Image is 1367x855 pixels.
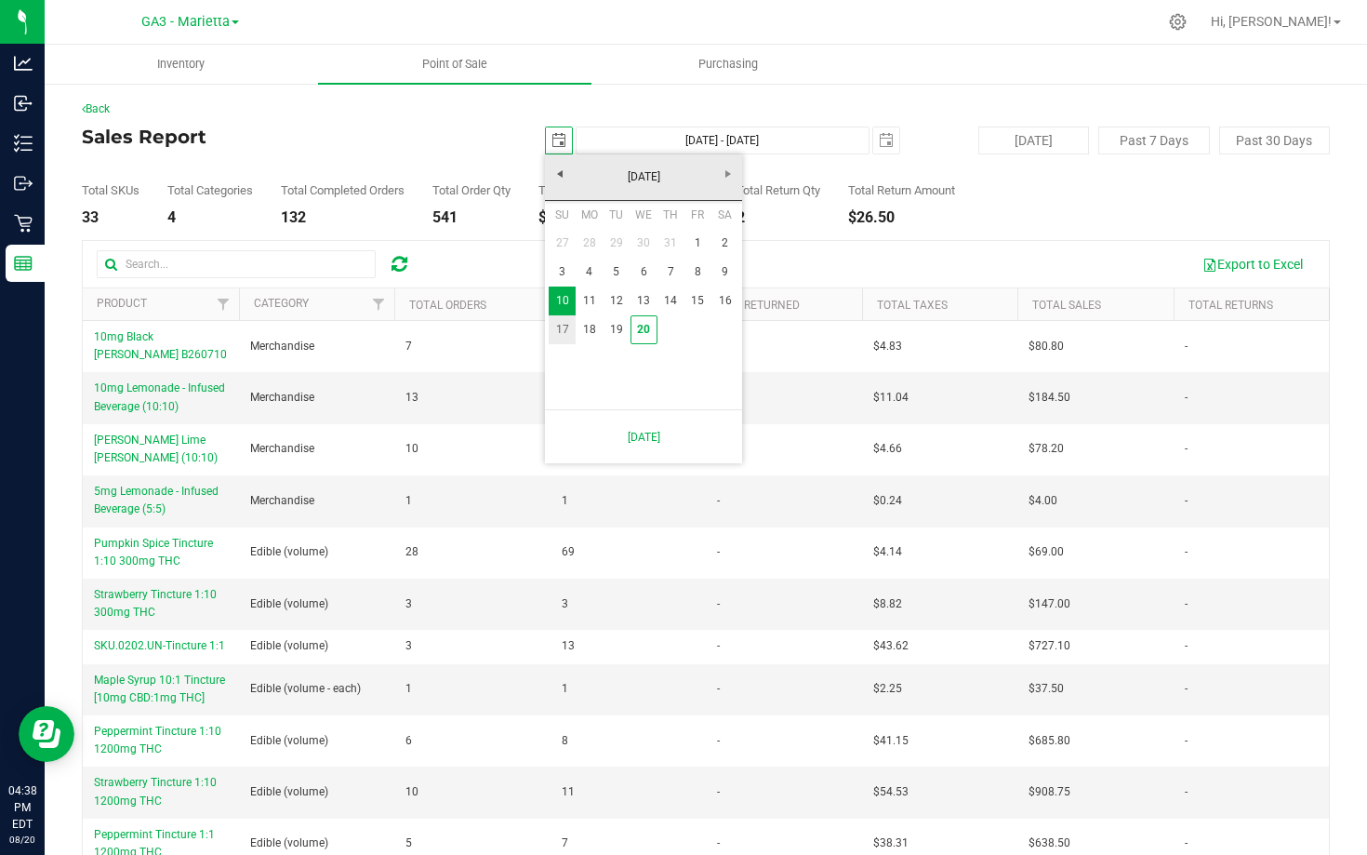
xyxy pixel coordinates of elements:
div: Total SKUs [82,184,139,196]
div: 33 [82,210,139,225]
div: Total Categories [167,184,253,196]
span: 3 [405,637,412,655]
div: Total Completed Orders [281,184,405,196]
th: Tuesday [603,201,630,229]
a: 28 [576,229,603,258]
a: Inventory [45,45,318,84]
span: 6 [405,732,412,750]
a: 16 [711,287,738,315]
span: $4.83 [873,338,902,355]
span: Edible (volume) [250,732,328,750]
div: Total Taxes [538,184,605,196]
iframe: Resource center [19,706,74,762]
a: Total Returns [1188,299,1273,312]
span: GA3 - Marietta [141,14,230,30]
inline-svg: Inbound [14,94,33,113]
input: Search... [97,250,376,278]
a: 5 [603,258,630,287]
span: [PERSON_NAME] Lime [PERSON_NAME] (10:10) [94,434,218,464]
a: Filter [364,288,394,320]
span: - [1185,543,1188,561]
a: 14 [657,287,684,315]
inline-svg: Retail [14,214,33,233]
a: 31 [657,229,684,258]
span: $4.00 [1029,492,1057,510]
span: 7 [405,338,412,355]
td: Current focused date is Sunday, August 10, 2025 [549,287,576,315]
span: - [717,835,720,852]
span: - [717,783,720,801]
inline-svg: Analytics [14,54,33,73]
a: [DATE] [544,163,744,192]
span: $0.24 [873,492,902,510]
span: $69.00 [1029,543,1064,561]
span: - [1185,389,1188,407]
span: $908.75 [1029,783,1070,801]
span: 1 [405,680,412,698]
a: Filter [207,288,238,320]
span: $147.00 [1029,595,1070,613]
inline-svg: Reports [14,254,33,273]
span: - [1185,637,1188,655]
a: 2 [711,229,738,258]
span: $38.31 [873,835,909,852]
span: Strawberry Tincture 1:10 300mg THC [94,588,217,619]
th: Saturday [711,201,738,229]
span: Edible (volume) [250,595,328,613]
span: 1 [405,492,412,510]
a: Category [254,297,309,310]
span: $2.25 [873,680,902,698]
a: Total Taxes [877,299,948,312]
div: Total Return Qty [737,184,820,196]
span: - [717,543,720,561]
a: 1 [684,229,711,258]
span: - [717,637,720,655]
span: - [1185,338,1188,355]
span: 1 [562,492,568,510]
span: 13 [562,637,575,655]
span: 5 [405,835,412,852]
h4: Sales Report [82,127,498,147]
span: $37.50 [1029,680,1064,698]
span: - [1185,835,1188,852]
span: Purchasing [673,56,783,73]
inline-svg: Outbound [14,174,33,193]
a: Point of Sale [318,45,591,84]
div: Total Order Qty [432,184,511,196]
a: 17 [549,315,576,344]
span: $41.15 [873,732,909,750]
button: [DATE] [978,127,1089,154]
span: $184.50 [1029,389,1070,407]
span: Merchandise [250,389,314,407]
a: 27 [549,229,576,258]
a: 18 [576,315,603,344]
a: Total Orders [409,299,486,312]
span: 10 [405,440,418,458]
span: - [1185,492,1188,510]
div: Total Return Amount [848,184,955,196]
a: 9 [711,258,738,287]
a: Qty Returned [721,299,800,312]
span: Strawberry Tincture 1:10 1200mg THC [94,776,217,807]
span: Pumpkin Spice Tincture 1:10 300mg THC [94,537,213,568]
button: Past 7 Days [1098,127,1209,154]
span: - [717,732,720,750]
span: Peppermint Tincture 1:10 1200mg THC [94,725,221,755]
th: Monday [576,201,603,229]
inline-svg: Inventory [14,134,33,153]
span: $727.10 [1029,637,1070,655]
th: Sunday [549,201,576,229]
span: - [1185,595,1188,613]
div: $26.50 [848,210,955,225]
span: 28 [405,543,418,561]
span: 7 [562,835,568,852]
a: Back [82,102,110,115]
a: 13 [630,287,657,315]
span: $4.66 [873,440,902,458]
div: 4 [167,210,253,225]
span: 13 [405,389,418,407]
span: Inventory [132,56,230,73]
button: Export to Excel [1190,248,1315,280]
span: Merchandise [250,440,314,458]
span: 69 [562,543,575,561]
